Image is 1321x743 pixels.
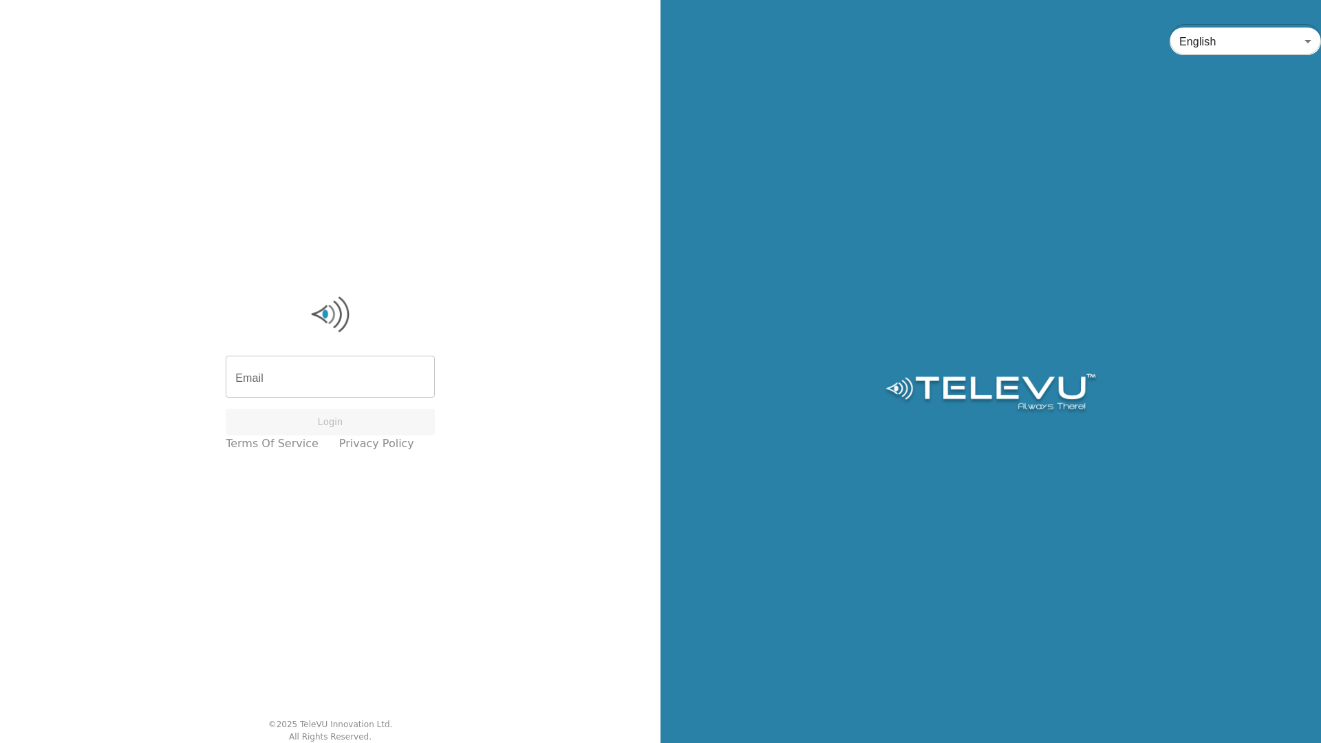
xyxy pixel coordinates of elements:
div: English [1170,22,1321,61]
a: Privacy Policy [339,435,414,452]
div: © 2025 TeleVU Innovation Ltd. [268,718,393,731]
a: Terms of Service [226,435,319,452]
img: Logo [226,294,435,335]
img: Logo [883,374,1097,415]
div: All Rights Reserved. [289,731,372,743]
